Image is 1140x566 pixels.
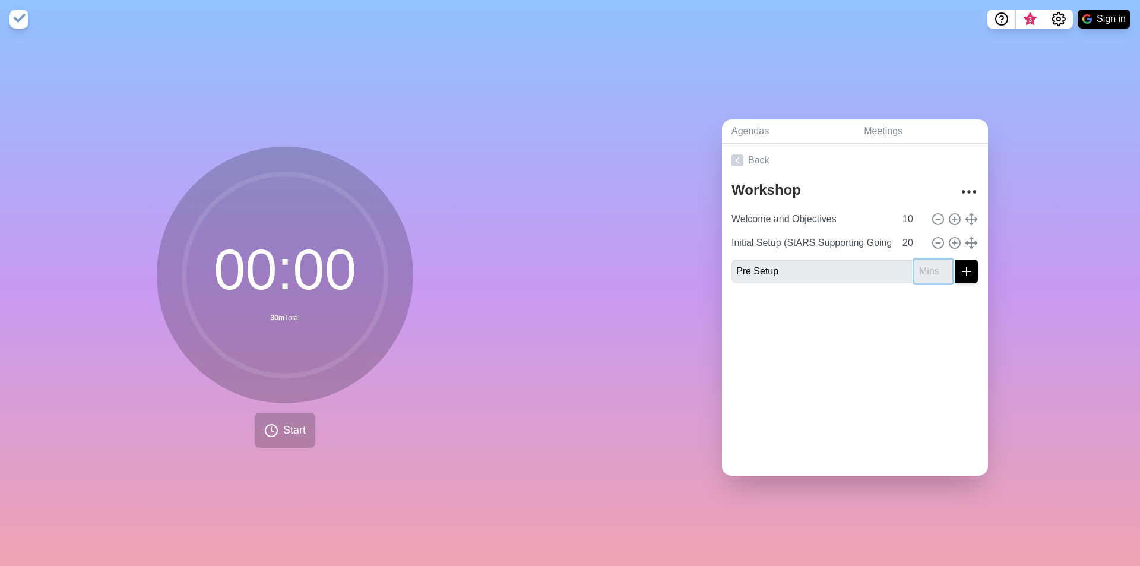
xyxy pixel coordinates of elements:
span: 3 [1025,15,1035,24]
input: Mins [898,231,926,255]
button: Settings [1044,10,1073,29]
input: Mins [898,207,926,231]
input: Name [731,260,912,283]
input: Name [727,231,895,255]
button: What’s new [1016,10,1044,29]
a: Meetings [854,119,988,144]
button: Sign in [1078,10,1130,29]
input: Mins [914,260,952,283]
button: Start [255,413,315,448]
a: Back [722,144,988,177]
img: google logo [1082,14,1092,24]
input: Name [727,207,895,231]
span: Start [283,422,306,438]
button: More [957,180,981,204]
a: Agendas [722,119,854,144]
img: timeblocks logo [9,10,28,29]
button: Help [987,10,1016,29]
